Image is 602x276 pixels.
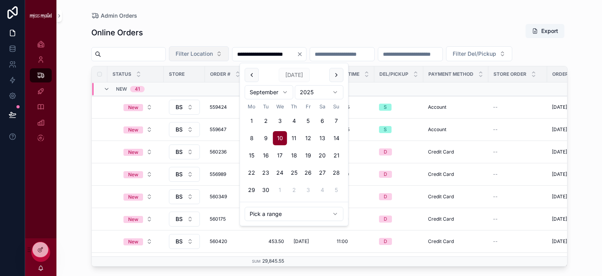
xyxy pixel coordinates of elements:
button: Saturday, 20 September 2025 [315,148,329,163]
button: Wednesday, 24 September 2025 [273,166,287,180]
button: Select Button [117,212,159,226]
button: Thursday, 18 September 2025 [287,148,301,163]
div: New [128,194,138,201]
button: Wednesday, 1 October 2025 [273,183,287,197]
span: -- [493,149,498,155]
span: Store Order [493,71,526,77]
button: Select Button [169,234,200,249]
button: Select Button [169,122,200,137]
a: [DATE] 12:47 pm [552,104,601,110]
button: Select Button [169,46,229,61]
span: Credit Card [428,171,454,177]
th: Wednesday [273,102,287,111]
button: Monday, 22 September 2025 [245,166,259,180]
button: Wednesday, 17 September 2025 [273,148,287,163]
a: Select Button [169,189,200,205]
a: [DATE] 12:53 pm [552,171,601,177]
a: Select Button [169,166,200,182]
a: -- [493,194,542,200]
a: Select Button [117,212,159,227]
button: Clear [297,51,306,57]
a: S [379,104,419,111]
button: Sunday, 7 September 2025 [329,114,343,128]
a: Credit Card [428,171,484,177]
button: Monday, 1 September 2025 [245,114,259,128]
a: Credit Card [428,149,484,155]
span: 453.50 [252,238,284,245]
a: Credit Card [428,216,484,222]
span: [DATE] 12:47 pm [552,104,588,110]
a: 560236 [210,149,243,155]
button: Sunday, 28 September 2025 [329,166,343,180]
a: D [379,171,419,178]
button: Select Button [169,100,200,115]
button: Select Button [117,145,159,159]
span: Payment Method [428,71,473,77]
div: scrollable content [25,31,56,155]
button: Tuesday, 30 September 2025 [259,183,273,197]
button: Saturday, 27 September 2025 [315,166,329,180]
span: Admin Orders [101,12,137,20]
button: Tuesday, 9 September 2025 [259,131,273,145]
span: BS [176,215,183,223]
button: Monday, 29 September 2025 [245,183,259,197]
a: Select Button [117,234,159,249]
button: Saturday, 6 September 2025 [315,114,329,128]
h1: Online Orders [91,27,143,38]
button: Thursday, 11 September 2025 [287,131,301,145]
a: Select Button [169,99,200,115]
span: [DATE] 1:59 pm [552,238,585,245]
a: Select Button [117,122,159,137]
div: New [128,238,138,245]
button: Saturday, 13 September 2025 [315,131,329,145]
div: D [384,238,387,245]
div: New [128,126,138,133]
button: Wednesday, 3 September 2025 [273,114,287,128]
div: New [128,149,138,156]
div: S [384,104,387,111]
a: 560349 [210,194,243,200]
a: Credit Card [428,238,484,245]
button: Friday, 19 September 2025 [301,148,315,163]
button: Saturday, 4 October 2025 [315,183,329,197]
span: Status [112,71,131,77]
span: -- [493,171,498,177]
th: Tuesday [259,102,273,111]
span: Account [428,126,446,133]
span: BS [176,103,183,111]
a: Select Button [117,189,159,204]
span: BS [176,238,183,245]
span: Filter Location [176,50,213,58]
span: New [116,86,127,92]
a: Account [428,126,484,133]
a: Select Button [169,122,200,137]
a: Select Button [117,144,159,159]
span: BS [176,126,183,133]
div: New [128,216,138,223]
a: [DATE] 11:10 am [552,194,601,200]
button: Tuesday, 23 September 2025 [259,166,273,180]
span: [DATE] 1:27 pm [552,126,585,133]
a: 09:15 [337,149,370,155]
span: Del/Pickup [379,71,408,77]
button: Relative time [245,207,343,221]
a: 560175 [210,216,243,222]
a: -- [493,171,542,177]
button: Select Button [117,100,159,114]
th: Thursday [287,102,301,111]
span: [DATE] 11:10 am [552,194,587,200]
a: -- [493,126,542,133]
span: 11:00 [337,238,348,245]
a: 559647 [210,126,243,133]
img: App logo [30,13,52,18]
a: 560420 [210,238,243,245]
a: S [379,126,419,133]
a: Select Button [169,144,200,160]
a: D [379,238,419,245]
a: [DATE] 1:27 pm [552,126,601,133]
